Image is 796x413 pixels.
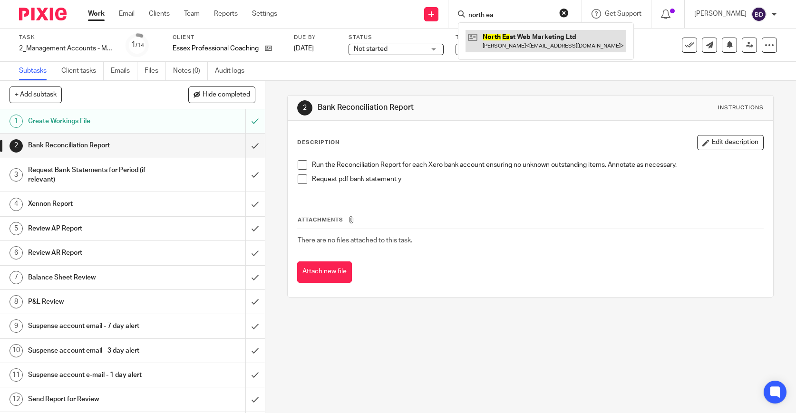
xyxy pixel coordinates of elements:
[28,138,167,153] h1: Bank Reconciliation Report
[136,43,144,48] small: /14
[10,319,23,333] div: 9
[751,7,767,22] img: svg%3E
[28,295,167,309] h1: P&L Review
[10,222,23,235] div: 5
[10,393,23,406] div: 12
[10,168,23,182] div: 3
[119,9,135,19] a: Email
[149,9,170,19] a: Clients
[10,344,23,357] div: 10
[203,91,250,99] span: Hide completed
[28,197,167,211] h1: Xennon Report
[697,135,764,150] button: Edit description
[605,10,641,17] span: Get Support
[694,9,747,19] p: [PERSON_NAME]
[184,9,200,19] a: Team
[28,270,167,285] h1: Balance Sheet Review
[312,174,763,184] p: Request pdf bank statement y
[19,44,114,53] div: 2_Management Accounts - Monthly - NEW
[718,104,764,112] div: Instructions
[88,9,105,19] a: Work
[297,139,340,146] p: Description
[19,34,114,41] label: Task
[111,62,137,80] a: Emails
[456,34,551,41] label: Tags
[354,46,388,52] span: Not started
[19,8,67,20] img: Pixie
[559,8,569,18] button: Clear
[188,86,255,103] button: Hide completed
[28,163,167,187] h1: Request Bank Statements for Period (if relevant)
[131,39,144,50] div: 1
[173,44,260,53] p: Essex Professional Coaching Ltd
[28,319,167,333] h1: Suspense account email - 7 day alert
[173,34,282,41] label: Client
[312,160,763,170] p: Run the Reconciliation Report for each Xero bank account ensuring no unknown outstanding items. A...
[28,114,167,128] h1: Create Workings File
[297,100,312,115] div: 2
[173,62,208,80] a: Notes (0)
[467,11,553,20] input: Search
[145,62,166,80] a: Files
[10,198,23,211] div: 4
[28,368,167,382] h1: Suspense account e-mail - 1 day alert
[294,45,314,52] span: [DATE]
[28,344,167,358] h1: Suspense account email - 3 day alert
[28,392,167,406] h1: Send Report for Review
[10,115,23,128] div: 1
[10,295,23,308] div: 8
[19,62,54,80] a: Subtasks
[318,103,551,113] h1: Bank Reconciliation Report
[252,9,277,19] a: Settings
[214,9,238,19] a: Reports
[298,217,343,222] span: Attachments
[10,86,62,103] button: + Add subtask
[294,34,337,41] label: Due by
[28,246,167,260] h1: Review AR Report
[298,237,412,244] span: There are no files attached to this task.
[28,221,167,236] h1: Review AP Report
[349,34,444,41] label: Status
[215,62,252,80] a: Audit logs
[297,261,352,283] button: Attach new file
[61,62,104,80] a: Client tasks
[10,368,23,382] div: 11
[10,139,23,153] div: 2
[10,246,23,259] div: 6
[10,271,23,284] div: 7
